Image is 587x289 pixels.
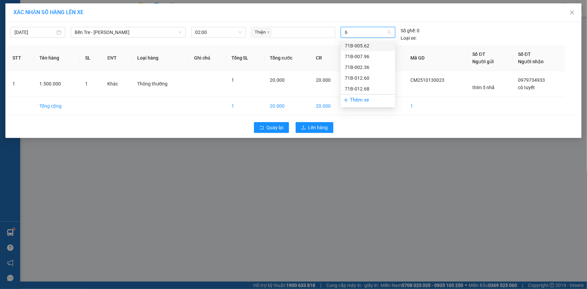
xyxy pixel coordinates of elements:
[518,85,535,90] span: cô tuyết
[316,77,331,83] span: 20.000
[341,94,395,106] div: Thêm xe
[401,27,419,34] div: 0
[226,97,265,115] td: 1
[178,30,182,34] span: down
[405,45,467,71] th: Mã GD
[301,125,306,131] span: upload
[34,45,80,71] th: Tên hàng
[64,29,133,38] div: 0979734933
[345,53,391,60] div: 71B-007.96
[34,97,80,115] td: Tổng cộng
[253,29,271,36] span: Thiện
[311,97,346,115] td: 20.000
[401,34,416,42] span: Loại xe:
[401,27,416,34] span: Số ghế:
[341,40,395,51] div: 71B-005.62
[341,51,395,62] div: 71B-007.96
[64,6,80,13] span: Nhận:
[518,59,544,64] span: Người nhận
[6,6,16,13] span: Gửi:
[226,45,265,71] th: Tổng SL
[195,27,242,37] span: 02:00
[265,97,311,115] td: 20.000
[405,97,467,115] td: 1
[80,45,102,71] th: SL
[473,59,494,64] span: Người gửi
[5,42,61,50] div: 20.000
[7,45,34,71] th: STT
[267,124,284,131] span: Quay lại
[14,29,55,36] input: 14/10/2025
[64,21,133,29] div: cô tuyết
[102,45,132,71] th: ĐVT
[411,77,445,83] span: CM2510130023
[64,6,133,21] div: [GEOGRAPHIC_DATA]
[296,122,333,133] button: uploadLên hàng
[5,43,15,50] span: CR :
[267,31,270,34] span: close
[341,73,395,83] div: 71B-012.60
[132,45,189,71] th: Loại hàng
[265,45,311,71] th: Tổng cước
[311,45,346,71] th: CR
[231,77,234,83] span: 1
[473,85,495,90] span: thím 5 nhã
[254,122,289,133] button: rollbackQuay lại
[518,51,531,57] span: Số ĐT
[132,71,189,97] td: Thông thường
[270,77,285,83] span: 20.000
[570,10,575,15] span: close
[259,125,264,131] span: rollback
[85,81,88,86] span: 1
[563,3,582,22] button: Close
[308,124,328,131] span: Lên hàng
[341,83,395,94] div: 71B-012.68
[473,51,485,57] span: Số ĐT
[345,64,391,71] div: 71B-002.36
[102,71,132,97] td: Khác
[345,74,391,82] div: 71B-012.60
[6,14,60,22] div: thím 5 nhã
[189,45,226,71] th: Ghi chú
[518,77,545,83] span: 0979734933
[341,62,395,73] div: 71B-002.36
[343,98,348,103] span: plus
[34,71,80,97] td: 1.500.000
[7,71,34,97] td: 1
[13,9,83,15] span: XÁC NHẬN SỐ HÀNG LÊN XE
[345,85,391,93] div: 71B-012.68
[75,27,182,37] span: Bến Tre - Hồ Chí Minh
[6,6,60,14] div: Cái Mơn
[345,42,391,49] div: 71B-005.62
